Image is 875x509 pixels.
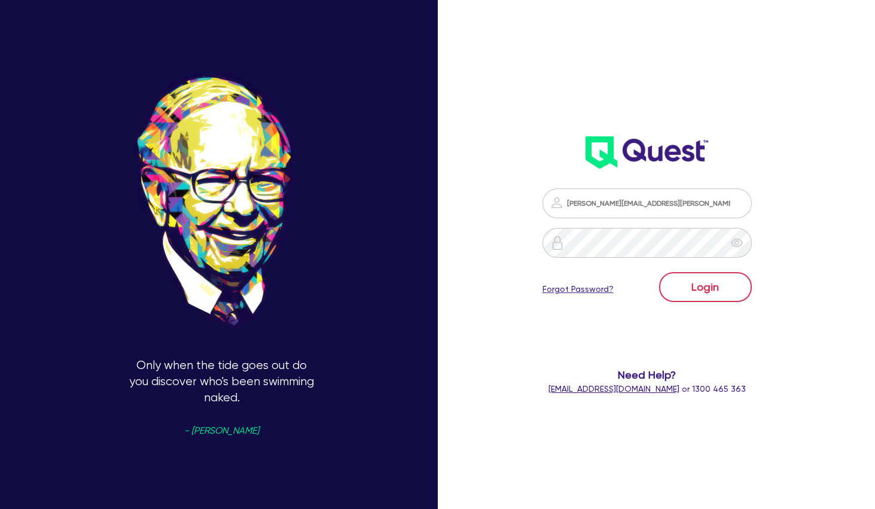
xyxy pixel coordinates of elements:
[184,426,259,435] span: - [PERSON_NAME]
[542,188,752,218] input: Email address
[534,367,759,383] span: Need Help?
[548,384,679,394] a: [EMAIL_ADDRESS][DOMAIN_NAME]
[586,136,708,169] img: wH2k97JdezQIQAAAABJRU5ErkJggg==
[542,283,614,295] a: Forgot Password?
[548,384,746,394] span: or 1300 465 363
[550,236,565,250] img: icon-password
[550,196,564,210] img: icon-password
[659,272,752,302] button: Login
[731,237,743,249] span: eye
